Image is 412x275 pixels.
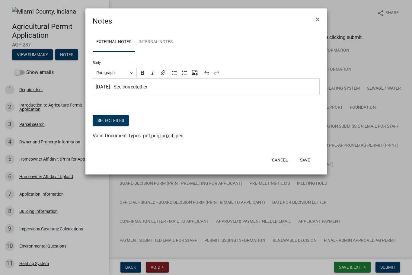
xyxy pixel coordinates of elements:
[267,155,293,165] button: Cancel
[96,69,128,76] span: Paragraph
[93,16,112,27] h4: Notes
[93,133,184,139] span: Valid Document Types: pdf,png,jpg,gif,jpeg
[93,33,135,52] a: External Notes
[135,33,176,52] a: Internal Notes
[316,15,320,24] span: ×
[93,67,320,78] div: Editor toolbar
[93,115,129,126] button: Select files
[94,68,135,78] button: Paragraph, Heading
[295,155,315,165] button: Save
[311,11,324,28] button: Close
[93,61,101,65] label: Body
[93,78,320,95] div: Editor editing area: main. Press Alt+0 for help.
[96,83,316,91] p: [DATE] - See corrected er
